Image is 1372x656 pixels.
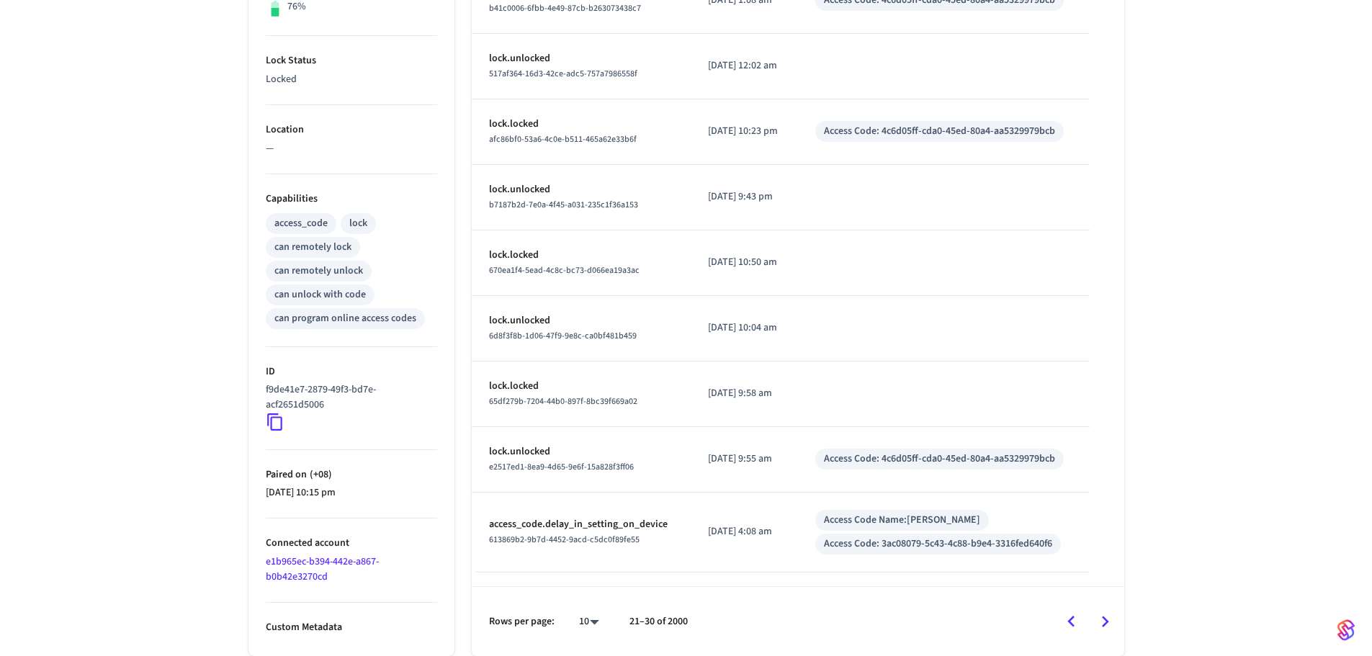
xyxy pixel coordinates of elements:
p: lock.unlocked [489,51,674,66]
span: e2517ed1-8ea9-4d65-9e6f-15a828f3ff06 [489,461,634,473]
p: access_code.delay_in_setting_on_device [489,517,674,532]
p: lock.unlocked [489,444,674,459]
p: Connected account [266,536,437,551]
p: lock.locked [489,117,674,132]
div: Access Code: 3ac08079-5c43-4c88-b9e4-3316fed640f6 [824,536,1052,552]
p: [DATE] 12:02 am [708,58,781,73]
p: [DATE] 9:55 am [708,451,781,467]
span: b41c0006-6fbb-4e49-87cb-b263073438c7 [489,2,641,14]
div: access_code [274,216,328,231]
p: f9de41e7-2879-49f3-bd7e-acf2651d5006 [266,382,431,413]
div: can unlock with code [274,287,366,302]
p: lock.locked [489,248,674,263]
div: can remotely lock [274,240,351,255]
p: [DATE] 10:23 pm [708,124,781,139]
p: — [266,141,437,156]
p: [DATE] 9:43 pm [708,189,781,205]
p: [DATE] 9:58 am [708,386,781,401]
img: SeamLogoGradient.69752ec5.svg [1337,619,1355,642]
p: [DATE] 10:04 am [708,320,781,336]
div: lock [349,216,367,231]
span: 670ea1f4-5ead-4c8c-bc73-d066ea19a3ac [489,264,640,277]
p: Custom Metadata [266,620,437,635]
p: 21–30 of 2000 [629,614,688,629]
p: [DATE] 10:50 am [708,255,781,270]
p: Paired on [266,467,437,482]
span: afc86bf0-53a6-4c0e-b511-465a62e33b6f [489,133,637,145]
span: 517af364-16d3-42ce-adc5-757a7986558f [489,68,637,80]
p: Locked [266,72,437,87]
p: ID [266,364,437,379]
span: ( +08 ) [307,467,332,482]
p: Rows per page: [489,614,555,629]
p: [DATE] 10:15 pm [266,485,437,500]
span: 613869b2-9b7d-4452-9acd-c5dc0f89fe55 [489,534,640,546]
p: Location [266,122,437,138]
p: [DATE] 4:08 am [708,524,781,539]
div: Access Code Name: [PERSON_NAME] [824,513,980,528]
p: lock.unlocked [489,182,674,197]
div: Access Code: 4c6d05ff-cda0-45ed-80a4-aa5329979bcb [824,451,1055,467]
button: Go to previous page [1054,605,1088,639]
p: Lock Status [266,53,437,68]
div: Access Code: 4c6d05ff-cda0-45ed-80a4-aa5329979bcb [824,124,1055,139]
span: 65df279b-7204-44b0-897f-8bc39f669a02 [489,395,637,408]
p: lock.unlocked [489,313,674,328]
a: e1b965ec-b394-442e-a867-b0b42e3270cd [266,554,379,584]
button: Go to next page [1088,605,1122,639]
span: 6d8f3f8b-1d06-47f9-9e8c-ca0bf481b459 [489,330,637,342]
div: 10 [572,611,606,632]
span: b7187b2d-7e0a-4f45-a031-235c1f36a153 [489,199,638,211]
div: can program online access codes [274,311,416,326]
div: can remotely unlock [274,264,363,279]
p: lock.locked [489,379,674,394]
p: Capabilities [266,192,437,207]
